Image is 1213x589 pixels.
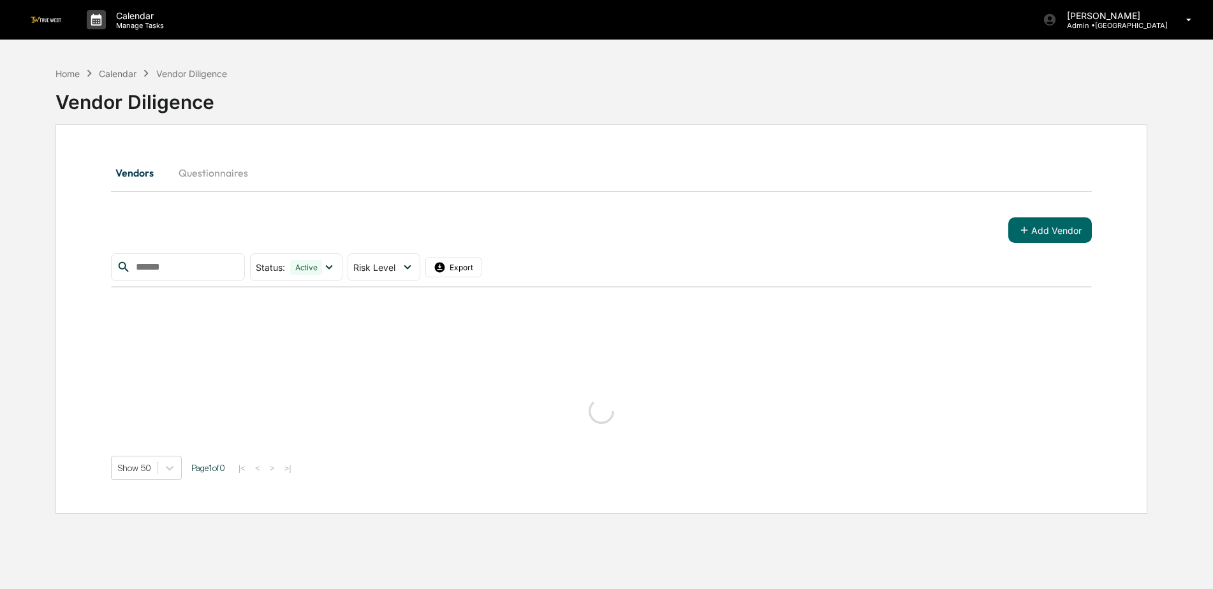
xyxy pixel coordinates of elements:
div: secondary tabs example [111,157,1092,188]
button: >| [280,463,295,474]
p: [PERSON_NAME] [1057,10,1168,21]
span: Page 1 of 0 [191,463,225,473]
span: Status : [256,262,285,273]
p: Manage Tasks [106,21,170,30]
button: Export [425,257,482,277]
p: Admin • [GEOGRAPHIC_DATA] [1057,21,1168,30]
p: Calendar [106,10,170,21]
button: Questionnaires [168,157,258,188]
img: logo [31,17,61,22]
button: Vendors [111,157,168,188]
button: > [266,463,279,474]
button: Add Vendor [1008,217,1092,243]
span: Risk Level [353,262,395,273]
div: Calendar [99,68,136,79]
button: < [251,463,264,474]
div: Home [55,68,80,79]
div: Vendor Diligence [156,68,227,79]
button: |< [235,463,249,474]
div: Active [290,260,323,275]
div: Vendor Diligence [55,80,1147,113]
